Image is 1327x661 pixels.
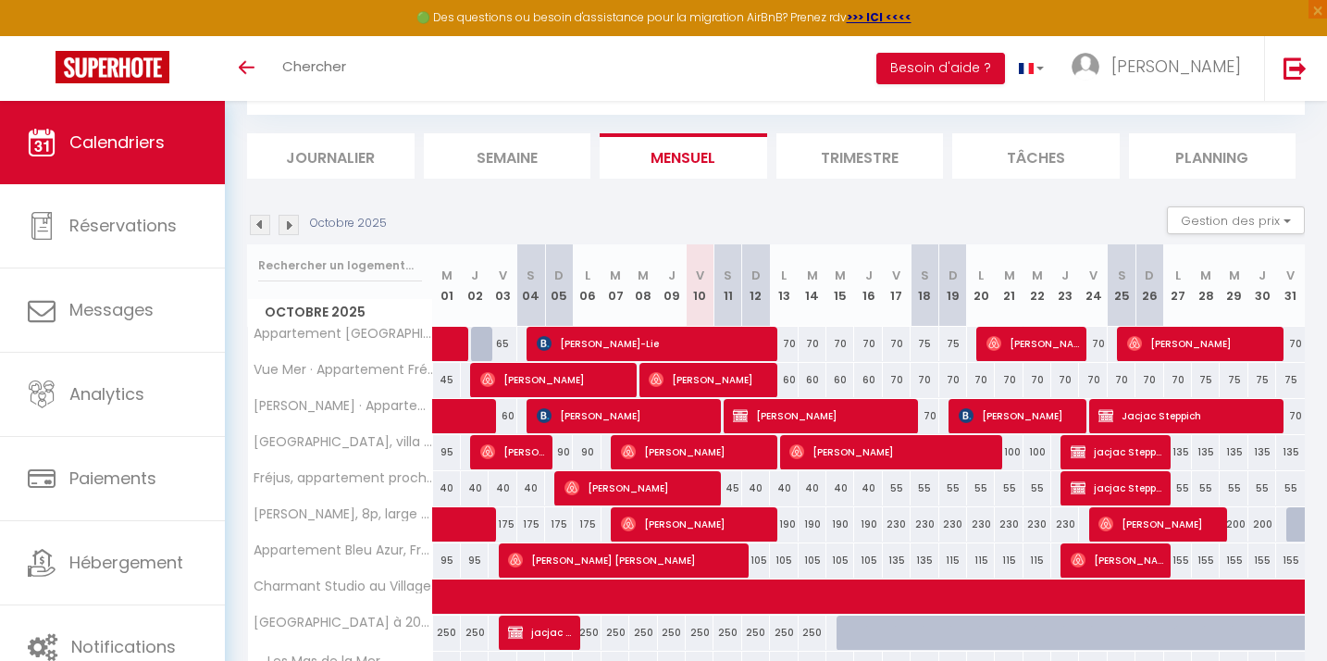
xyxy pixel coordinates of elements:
abbr: L [1175,267,1181,284]
div: 250 [461,616,489,650]
div: 40 [433,471,461,505]
div: 70 [1276,327,1305,361]
th: 20 [967,244,995,327]
div: 135 [911,543,938,578]
span: Fréjus, appartement proche centre-ville [251,471,436,485]
th: 11 [713,244,741,327]
abbr: L [781,267,787,284]
div: 250 [770,616,798,650]
div: 70 [1135,363,1163,397]
div: 40 [461,471,489,505]
span: [PERSON_NAME] [789,434,993,469]
abbr: D [554,267,564,284]
th: 03 [489,244,516,327]
div: 70 [854,327,882,361]
th: 30 [1248,244,1276,327]
div: 200 [1248,507,1276,542]
span: [PERSON_NAME] [1127,326,1275,361]
div: 135 [1248,435,1276,469]
th: 31 [1276,244,1305,327]
span: [PERSON_NAME] [649,362,769,397]
div: 70 [1079,327,1107,361]
th: 19 [939,244,967,327]
div: 190 [854,507,882,542]
abbr: M [1229,267,1240,284]
div: 250 [629,616,657,650]
abbr: J [865,267,873,284]
li: Semaine [424,133,591,179]
p: Octobre 2025 [310,215,387,232]
div: 55 [1220,471,1247,505]
div: 105 [799,543,826,578]
th: 28 [1192,244,1220,327]
div: 250 [713,616,741,650]
span: jacjac Steppich [1071,470,1163,505]
th: 15 [826,244,854,327]
div: 95 [433,435,461,469]
div: 70 [799,327,826,361]
th: 09 [658,244,686,327]
div: 250 [601,616,629,650]
abbr: L [978,267,984,284]
div: 75 [939,327,967,361]
div: 45 [433,363,461,397]
div: 175 [545,507,573,542]
th: 25 [1108,244,1135,327]
div: 70 [1023,363,1051,397]
span: [PERSON_NAME] [1071,543,1163,578]
div: 115 [967,543,995,578]
div: 190 [799,507,826,542]
span: Notifications [71,635,176,658]
span: [PERSON_NAME] [733,398,909,433]
div: 230 [911,507,938,542]
div: 95 [461,543,489,578]
div: 250 [742,616,770,650]
div: 175 [573,507,601,542]
div: 155 [1248,543,1276,578]
div: 75 [1276,363,1305,397]
div: 70 [911,399,938,433]
abbr: S [1118,267,1126,284]
th: 24 [1079,244,1107,327]
abbr: J [1259,267,1266,284]
div: 45 [713,471,741,505]
div: 190 [770,507,798,542]
span: Charmant Studio au Village [251,580,431,593]
div: 230 [939,507,967,542]
div: 105 [770,543,798,578]
li: Mensuel [600,133,767,179]
img: Super Booking [56,51,169,83]
th: 14 [799,244,826,327]
li: Tâches [952,133,1120,179]
div: 105 [854,543,882,578]
div: 55 [995,471,1023,505]
span: jacjac Steppich [1071,434,1163,469]
span: [PERSON_NAME] [480,434,545,469]
span: Calendriers [69,131,165,154]
div: 230 [967,507,995,542]
div: 70 [1164,363,1192,397]
th: 08 [629,244,657,327]
span: [PERSON_NAME] [537,398,713,433]
button: Besoin d'aide ? [876,53,1005,84]
div: 105 [742,543,770,578]
span: [PERSON_NAME] [480,362,628,397]
div: 70 [770,327,798,361]
th: 02 [461,244,489,327]
span: [PERSON_NAME] [1111,55,1241,78]
abbr: V [499,267,507,284]
span: Vue Mer · Appartement Fréjus Plage,1 Ch [251,363,436,377]
span: [PERSON_NAME] [986,326,1079,361]
div: 40 [742,471,770,505]
div: 155 [1192,543,1220,578]
div: 135 [1192,435,1220,469]
span: [GEOGRAPHIC_DATA] à 200m du littoral, vues mer [251,616,436,630]
div: 55 [1192,471,1220,505]
span: Hébergement [69,551,183,574]
div: 55 [911,471,938,505]
div: 155 [1164,543,1192,578]
input: Rechercher un logement... [258,249,422,282]
span: [PERSON_NAME] · Appartement Pinède Azur [251,399,436,413]
span: Chercher [282,56,346,76]
span: Réservations [69,214,177,237]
